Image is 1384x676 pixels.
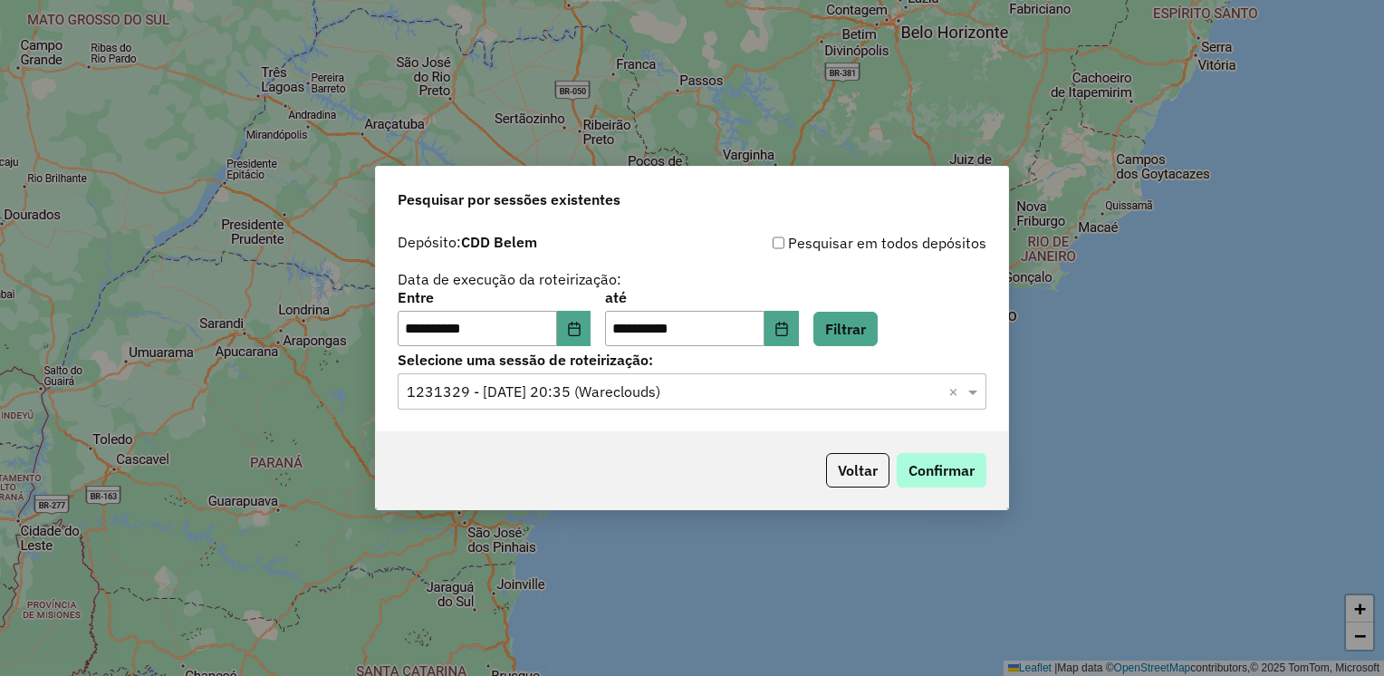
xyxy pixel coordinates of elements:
button: Choose Date [557,311,591,347]
label: Data de execução da roteirização: [398,268,621,290]
span: Clear all [948,381,964,402]
label: Depósito: [398,231,537,253]
button: Filtrar [813,312,878,346]
div: Pesquisar em todos depósitos [692,232,986,254]
span: Pesquisar por sessões existentes [398,188,620,210]
strong: CDD Belem [461,233,537,251]
button: Voltar [826,453,889,488]
label: até [605,286,798,308]
label: Selecione uma sessão de roteirização: [398,349,986,371]
label: Entre [398,286,591,308]
button: Choose Date [764,311,799,347]
button: Confirmar [897,453,986,488]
